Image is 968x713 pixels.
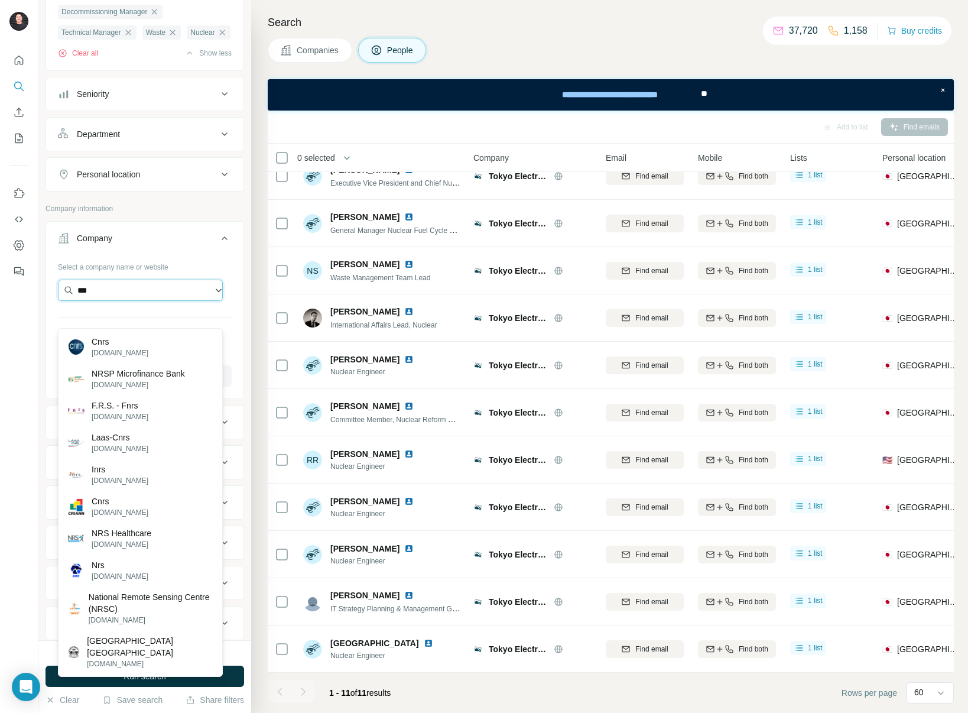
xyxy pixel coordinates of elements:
[489,454,548,466] span: Tokyo Electric Power
[897,218,960,229] span: [GEOGRAPHIC_DATA]
[808,548,823,559] span: 1 list
[698,593,776,611] button: Find both
[46,488,243,517] button: Annual revenue ($)
[46,666,244,687] button: Run search
[808,359,823,370] span: 1 list
[92,432,148,443] p: Laas-Cnrs
[92,443,148,454] p: [DOMAIN_NAME]
[46,120,243,148] button: Department
[87,635,213,659] p: [GEOGRAPHIC_DATA] [GEOGRAPHIC_DATA]
[635,407,668,418] span: Find email
[882,152,946,164] span: Personal location
[882,501,892,513] span: 🇯🇵
[404,212,414,222] img: LinkedIn logo
[58,257,232,273] div: Select a company name or website
[329,688,391,698] span: results
[330,306,399,317] span: [PERSON_NAME]
[882,643,892,655] span: 🇯🇵
[606,356,684,374] button: Find email
[698,262,776,280] button: Find both
[897,359,960,371] span: [GEOGRAPHIC_DATA]
[68,403,85,419] img: F.R.S. - Fnrs
[46,408,243,436] button: Industry
[92,380,185,390] p: [DOMAIN_NAME]
[473,266,483,276] img: Logo of Tokyo Electric Power
[330,448,399,460] span: [PERSON_NAME]
[303,403,322,422] img: Avatar
[897,501,960,513] span: [GEOGRAPHIC_DATA]
[897,454,960,466] span: [GEOGRAPHIC_DATA]
[303,451,322,469] div: RR
[808,406,823,417] span: 1 list
[68,435,85,451] img: Laas-Cnrs
[882,549,892,560] span: 🇯🇵
[739,455,768,465] span: Find both
[698,356,776,374] button: Find both
[473,313,483,323] img: Logo of Tokyo Electric Power
[739,218,768,229] span: Find both
[404,591,414,600] img: LinkedIn logo
[330,414,517,424] span: Committee Member, Nuclear Reform Monitoring Committee
[698,404,776,422] button: Find both
[698,640,776,658] button: Find both
[808,501,823,511] span: 1 list
[9,183,28,204] button: Use Surfe on LinkedIn
[92,400,148,411] p: F.R.S. - Fnrs
[68,466,85,483] img: Inrs
[808,643,823,653] span: 1 list
[68,534,85,543] img: NRS Healthcare
[698,152,722,164] span: Mobile
[68,646,80,658] img: NRS Medical College Kolkata
[92,495,148,507] p: Cnrs
[77,168,140,180] div: Personal location
[330,321,437,329] span: International Affairs Lead, Nuclear
[790,152,807,164] span: Lists
[68,371,85,387] img: NRSP Microfinance Bank
[350,688,358,698] span: of
[424,639,433,648] img: LinkedIn logo
[68,602,82,615] img: National Remote Sensing Centre (NRSC)
[635,455,668,465] span: Find email
[61,7,147,17] span: Decommissioning Manager
[92,464,148,475] p: Inrs
[329,688,350,698] span: 1 - 11
[882,454,892,466] span: 🇺🇸
[87,659,213,669] p: [DOMAIN_NAME]
[635,171,668,182] span: Find email
[46,448,243,477] button: HQ location
[303,592,322,611] img: Avatar
[489,549,548,560] span: Tokyo Electric Power
[473,597,483,607] img: Logo of Tokyo Electric Power
[473,455,483,465] img: Logo of Tokyo Electric Power
[9,102,28,123] button: Enrich CSV
[739,549,768,560] span: Find both
[842,687,897,699] span: Rows per page
[606,262,684,280] button: Find email
[606,546,684,563] button: Find email
[92,348,148,358] p: [DOMAIN_NAME]
[330,178,490,187] span: Executive Vice President and Chief Nuclear Officer
[808,312,823,322] span: 1 list
[739,171,768,182] span: Find both
[9,235,28,256] button: Dashboard
[9,76,28,97] button: Search
[739,360,768,371] span: Find both
[897,596,960,608] span: [GEOGRAPHIC_DATA]
[897,312,960,324] span: [GEOGRAPHIC_DATA]
[303,261,322,280] div: NS
[404,497,414,506] img: LinkedIn logo
[606,215,684,232] button: Find email
[897,643,960,655] span: [GEOGRAPHIC_DATA]
[739,644,768,654] span: Find both
[297,152,335,164] span: 0 selected
[404,449,414,459] img: LinkedIn logo
[303,356,322,375] img: Avatar
[330,508,418,519] span: Nuclear Engineer
[635,313,668,323] span: Find email
[330,604,579,613] span: IT Strategy Planning & Management Group, Nuclear Safety Management Dept.
[882,218,892,229] span: 🇯🇵
[473,152,509,164] span: Company
[303,214,322,233] img: Avatar
[606,451,684,469] button: Find email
